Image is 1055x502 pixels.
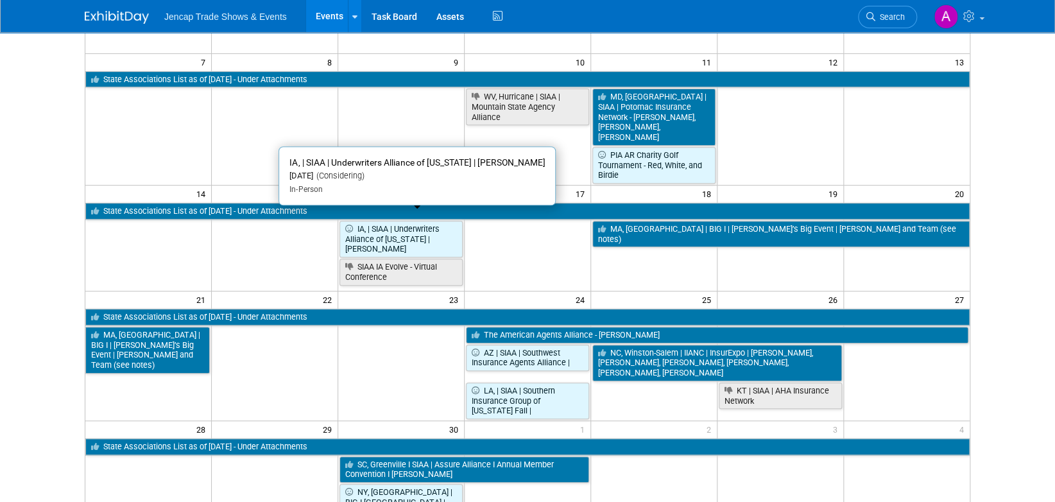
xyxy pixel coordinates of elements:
span: 23 [448,291,464,307]
span: 20 [954,186,970,202]
span: 10 [574,54,590,70]
a: State Associations List as of [DATE] - Under Attachments [85,203,970,220]
span: 12 [827,54,843,70]
a: State Associations List as of [DATE] - Under Attachments [85,438,970,455]
span: 7 [200,54,211,70]
a: The American Agents Alliance - [PERSON_NAME] [466,327,968,343]
span: 19 [827,186,843,202]
span: 18 [701,186,717,202]
span: In-Person [289,185,322,194]
span: 21 [195,291,211,307]
span: 29 [322,421,338,437]
span: Jencap Trade Shows & Events [164,12,287,22]
a: KT | SIAA | AHA Insurance Network [719,383,842,409]
span: (Considering) [313,171,364,180]
a: MA, [GEOGRAPHIC_DATA] | BIG I | [PERSON_NAME]’s Big Event | [PERSON_NAME] and Team (see notes) [592,221,970,247]
span: 4 [958,421,970,437]
a: WV, Hurricane | SIAA | Mountain State Agency Alliance [466,89,589,125]
div: [DATE] [289,171,545,182]
a: PIA AR Charity Golf Tournament - Red, White, and Birdie [592,147,716,184]
a: State Associations List as of [DATE] - Under Attachments [85,309,970,325]
span: 13 [954,54,970,70]
span: 9 [452,54,464,70]
a: SC, Greenville I SIAA | Assure Alliance I Annual Member Convention I [PERSON_NAME] [339,456,589,483]
a: IA, | SIAA | Underwriters Alliance of [US_STATE] | [PERSON_NAME] [339,221,463,257]
span: 11 [701,54,717,70]
a: SIAA IA Evolve - Virtual Conference [339,259,463,285]
a: MD, [GEOGRAPHIC_DATA] | SIAA | Potomac Insurance Network - [PERSON_NAME], [PERSON_NAME], [PERSON_... [592,89,716,146]
img: ExhibitDay [85,11,149,24]
span: 3 [832,421,843,437]
a: LA, | SIAA | Southern Insurance Group of [US_STATE] Fall | [466,383,589,419]
span: 14 [195,186,211,202]
span: 26 [827,291,843,307]
img: Allison Sharpe [934,4,958,29]
span: 30 [448,421,464,437]
span: 27 [954,291,970,307]
span: IA, | SIAA | Underwriters Alliance of [US_STATE] | [PERSON_NAME] [289,157,545,168]
span: Search [875,12,905,22]
span: 28 [195,421,211,437]
span: 17 [574,186,590,202]
span: 1 [579,421,590,437]
span: 24 [574,291,590,307]
a: AZ | SIAA | Southwest Insurance Agents Alliance | [466,345,589,371]
a: State Associations List as of [DATE] - Under Attachments [85,71,970,88]
span: 2 [705,421,717,437]
a: MA, [GEOGRAPHIC_DATA] | BIG I | [PERSON_NAME]’s Big Event | [PERSON_NAME] and Team (see notes) [85,327,210,374]
a: NC, Winston-Salem | IIANC | InsurExpo | [PERSON_NAME], [PERSON_NAME], [PERSON_NAME], [PERSON_NAME... [592,345,842,381]
span: 22 [322,291,338,307]
span: 8 [326,54,338,70]
span: 25 [701,291,717,307]
a: Search [858,6,917,28]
